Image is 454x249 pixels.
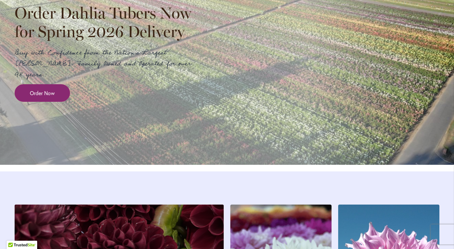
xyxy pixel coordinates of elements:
[15,4,197,41] h2: Order Dahlia Tubers Now for Spring 2026 Delivery
[30,89,55,97] span: Order Now
[15,47,197,80] p: Buy with Confidence from the Nation's Largest [PERSON_NAME]. Family Owned and Operated for over 9...
[15,84,70,102] a: Order Now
